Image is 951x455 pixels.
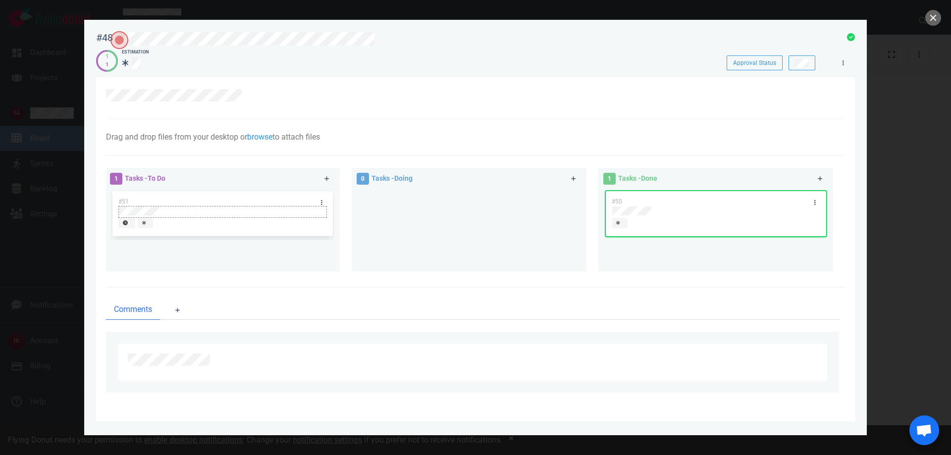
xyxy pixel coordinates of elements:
button: close [925,10,941,26]
span: Drag and drop files from your desktop or [106,132,247,142]
span: #51 [118,198,129,205]
span: Tasks - Done [618,174,657,182]
span: Comments [114,303,152,315]
div: Estimation [122,49,150,56]
span: 1 [603,173,616,185]
div: Open de chat [909,415,939,445]
a: browse [247,132,272,142]
span: Tasks - Doing [371,174,413,182]
button: Open the dialog [110,31,128,49]
button: Approval Status [727,55,783,70]
span: 0 [357,173,369,185]
div: 1 [106,52,108,61]
span: #50 [612,198,622,205]
div: #48 [96,32,113,44]
span: 1 [110,173,122,185]
span: to attach files [272,132,320,142]
div: 1 [106,61,108,69]
span: Tasks - To Do [125,174,165,182]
